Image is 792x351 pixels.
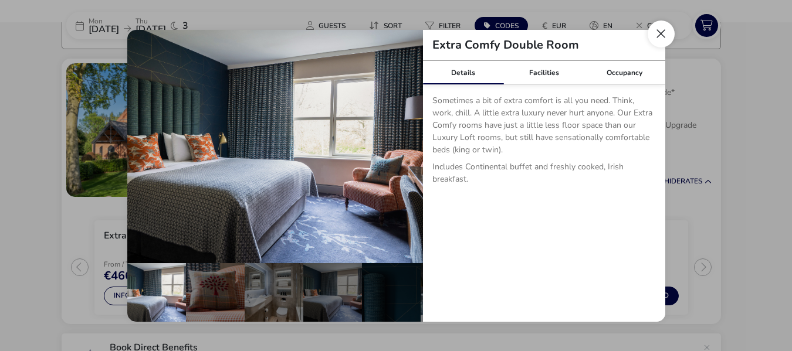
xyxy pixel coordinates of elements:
div: details [127,30,665,322]
div: Details [423,61,504,84]
h2: Extra Comfy Double Room [423,39,588,51]
p: Includes Continental buffet and freshly cooked, Irish breakfast. [432,161,656,190]
div: Occupancy [584,61,665,84]
button: Close dialog [648,21,675,47]
div: Facilities [503,61,584,84]
img: 2fc8d8194b289e90031513efd3cd5548923c7455a633bcbef55e80dd528340a8 [127,30,423,263]
p: Sometimes a bit of extra comfort is all you need. Think, work, chill. A little extra luxury never... [432,94,656,161]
